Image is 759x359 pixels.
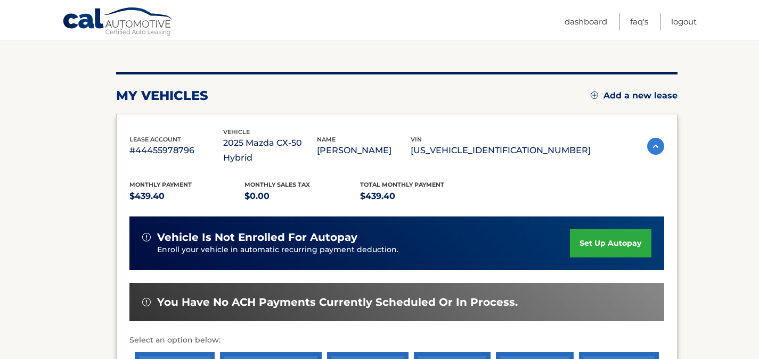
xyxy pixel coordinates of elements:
[671,13,697,30] a: Logout
[129,181,192,188] span: Monthly Payment
[116,88,208,104] h2: my vehicles
[244,189,360,204] p: $0.00
[129,334,664,347] p: Select an option below:
[647,138,664,155] img: accordion-active.svg
[565,13,607,30] a: Dashboard
[317,143,411,158] p: [PERSON_NAME]
[630,13,648,30] a: FAQ's
[157,296,518,309] span: You have no ACH payments currently scheduled or in process.
[223,128,250,136] span: vehicle
[570,229,651,257] a: set up autopay
[142,233,151,241] img: alert-white.svg
[317,136,336,143] span: name
[129,143,223,158] p: #44455978796
[591,90,678,101] a: Add a new lease
[223,136,317,165] p: 2025 Mazda CX-50 Hybrid
[591,91,598,99] img: add.svg
[411,136,422,143] span: vin
[142,298,151,306] img: alert-white.svg
[157,244,570,256] p: Enroll your vehicle in automatic recurring payment deduction.
[62,7,174,38] a: Cal Automotive
[360,181,444,188] span: Total Monthly Payment
[360,189,476,204] p: $439.40
[157,231,357,244] span: vehicle is not enrolled for autopay
[129,189,245,204] p: $439.40
[244,181,310,188] span: Monthly sales Tax
[129,136,181,143] span: lease account
[411,143,591,158] p: [US_VEHICLE_IDENTIFICATION_NUMBER]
